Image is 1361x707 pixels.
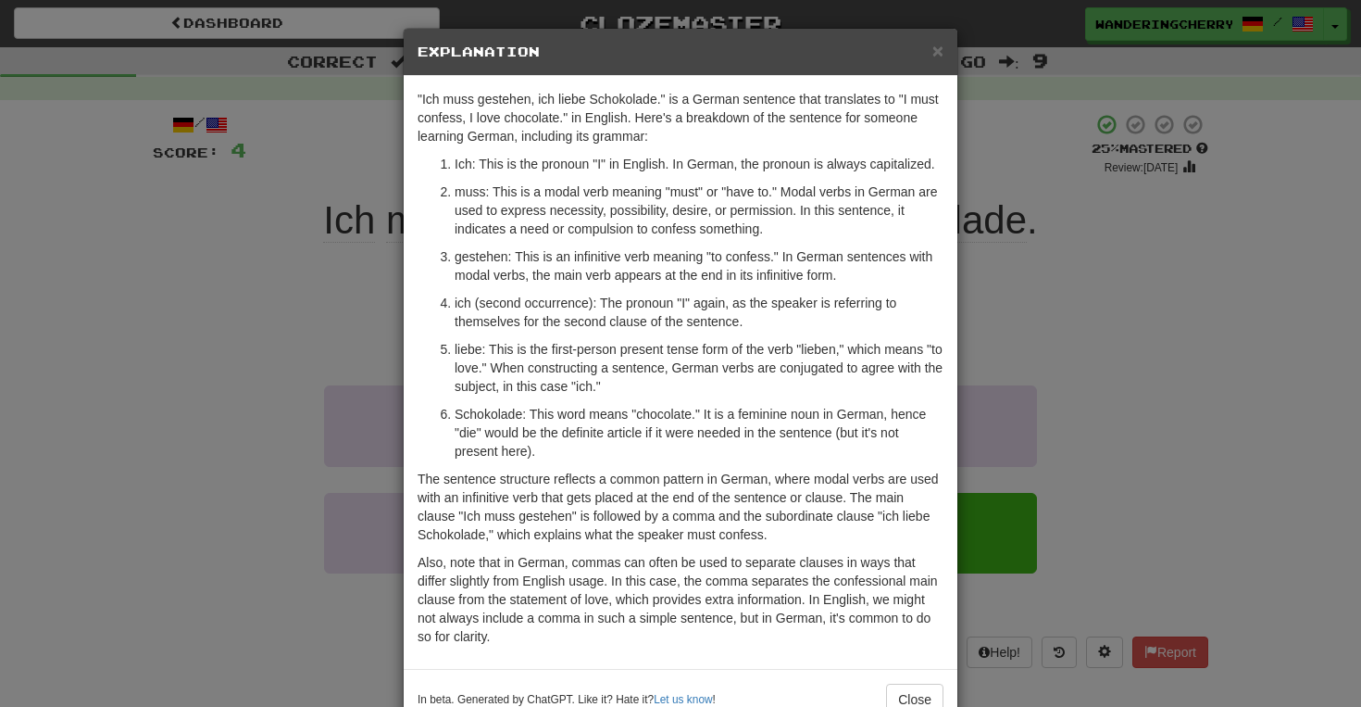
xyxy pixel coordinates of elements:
button: Close [932,41,943,60]
p: Schokolade: This word means "chocolate." It is a feminine noun in German, hence "die" would be th... [455,405,943,461]
span: × [932,40,943,61]
p: "Ich muss gestehen, ich liebe Schokolade." is a German sentence that translates to "I must confes... [418,90,943,145]
p: ich (second occurrence): The pronoun "I" again, as the speaker is referring to themselves for the... [455,294,943,331]
p: Also, note that in German, commas can often be used to separate clauses in ways that differ sligh... [418,553,943,646]
p: The sentence structure reflects a common pattern in German, where modal verbs are used with an in... [418,470,943,544]
a: Let us know [654,693,712,706]
p: Ich: This is the pronoun "I" in English. In German, the pronoun is always capitalized. [455,155,943,173]
p: gestehen: This is an infinitive verb meaning "to confess." In German sentences with modal verbs, ... [455,247,943,284]
p: muss: This is a modal verb meaning "must" or "have to." Modal verbs in German are used to express... [455,183,943,238]
p: liebe: This is the first-person present tense form of the verb "lieben," which means "to love." W... [455,340,943,396]
h5: Explanation [418,43,943,61]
